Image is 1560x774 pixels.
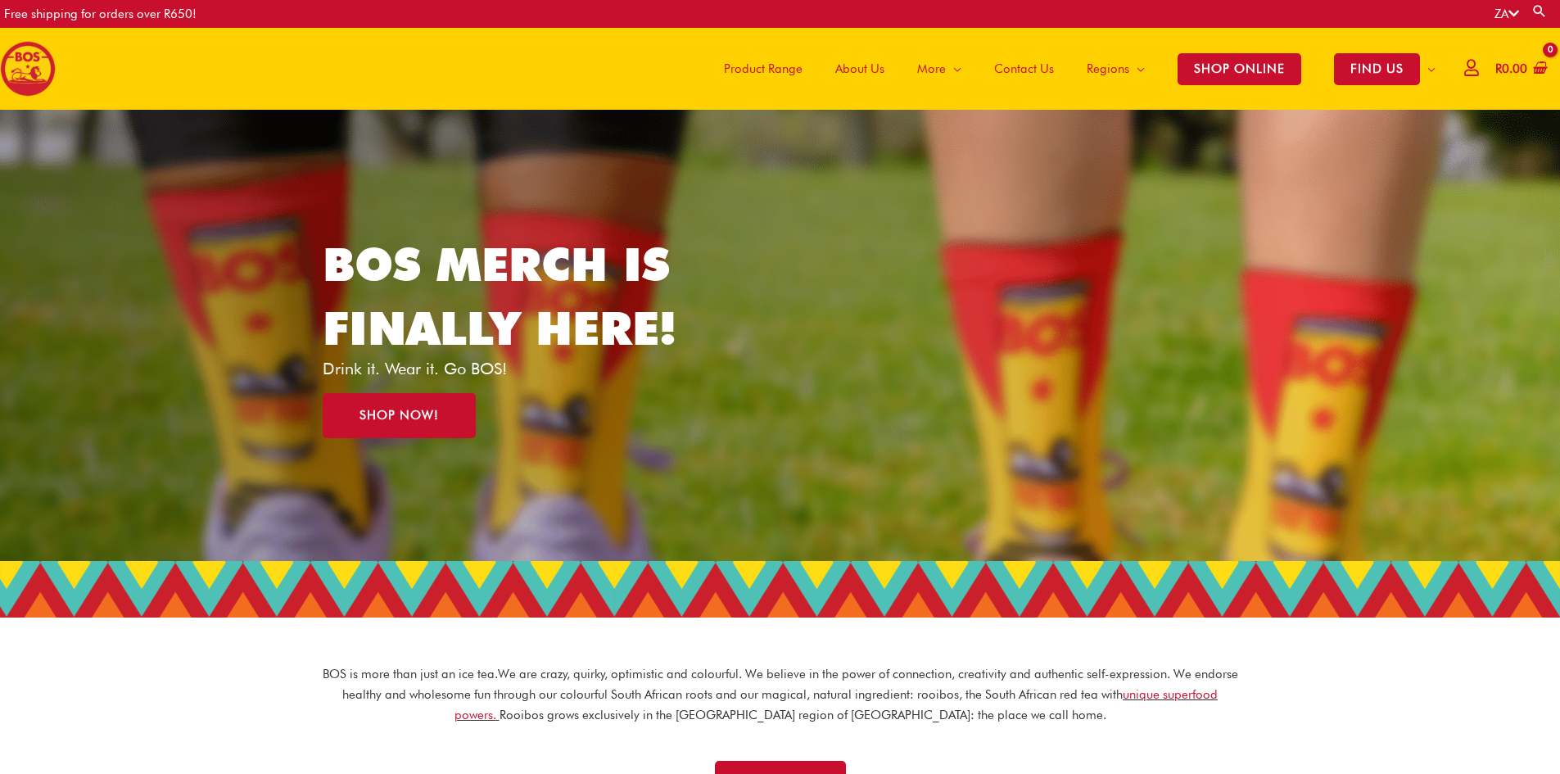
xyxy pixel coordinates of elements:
[1495,61,1527,76] bdi: 0.00
[695,28,1452,110] nav: Site Navigation
[1087,44,1129,93] span: Regions
[1070,28,1161,110] a: Regions
[1334,53,1420,85] span: FIND US
[1492,51,1548,88] a: View Shopping Cart, empty
[819,28,901,110] a: About Us
[994,44,1054,93] span: Contact Us
[1494,7,1519,21] a: ZA
[835,44,884,93] span: About Us
[1178,53,1301,85] span: SHOP ONLINE
[901,28,978,110] a: More
[454,687,1219,722] a: unique superfood powers.
[323,393,476,438] a: SHOP NOW!
[322,664,1239,725] p: BOS is more than just an ice tea. We are crazy, quirky, optimistic and colourful. We believe in t...
[724,44,803,93] span: Product Range
[1161,28,1318,110] a: SHOP ONLINE
[1531,3,1548,19] a: Search button
[917,44,946,93] span: More
[978,28,1070,110] a: Contact Us
[323,237,676,355] a: BOS MERCH IS FINALLY HERE!
[359,410,439,422] span: SHOP NOW!
[708,28,819,110] a: Product Range
[323,360,701,377] p: Drink it. Wear it. Go BOS!
[1495,61,1502,76] span: R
